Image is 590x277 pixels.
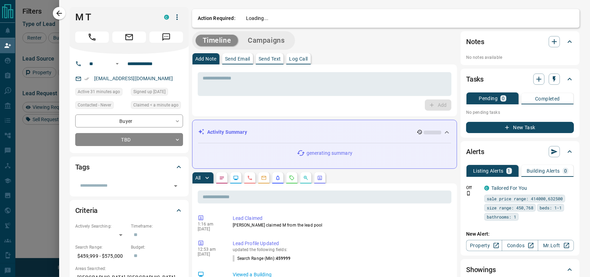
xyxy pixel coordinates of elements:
p: [PERSON_NAME] claimed M from the lead pool [233,222,449,228]
p: Actively Searching: [75,223,127,229]
p: [DATE] [198,227,222,231]
div: TBD [75,133,183,146]
p: Add Note [195,56,217,61]
p: Completed [535,96,560,101]
span: Contacted - Never [78,102,111,109]
h2: Alerts [466,146,484,157]
svg: Push Notification Only [466,191,471,196]
span: Active 31 minutes ago [78,88,120,95]
p: No pending tasks [466,107,574,118]
div: Buyer [75,115,183,127]
p: All [195,175,201,180]
p: 1:16 am [198,222,222,227]
span: Claimed < a minute ago [133,102,178,109]
span: Signed up [DATE] [133,88,166,95]
p: Pending [479,96,498,101]
a: Mr.Loft [538,240,574,251]
h2: Showings [466,264,496,275]
svg: Lead Browsing Activity [233,175,239,181]
p: Listing Alerts [473,168,504,173]
div: Criteria [75,202,183,219]
h2: Notes [466,36,484,47]
p: Budget: [131,244,183,250]
span: beds: 1-1 [540,204,562,211]
button: Open [171,181,181,191]
p: generating summary [307,150,352,157]
svg: Opportunities [303,175,309,181]
p: Activity Summary [207,129,247,136]
span: sale price range: 414000,632500 [487,195,563,202]
p: [DATE] [198,252,222,257]
p: Action Required: [198,15,236,22]
a: [EMAIL_ADDRESS][DOMAIN_NAME] [94,76,173,81]
span: Email [112,32,146,43]
p: Loading... [246,15,574,22]
p: Areas Searched: [75,265,183,272]
p: Timeframe: [131,223,183,229]
p: $459,999 - $575,000 [75,250,127,262]
div: Sun May 25 2025 [131,88,183,98]
div: Activity Summary [198,126,451,139]
div: Sat Aug 16 2025 [131,101,183,111]
p: Lead Claimed [233,215,449,222]
p: New Alert: [466,230,574,238]
p: 0 [502,96,505,101]
p: Search Range: [75,244,127,250]
p: Send Email [225,56,250,61]
p: Building Alerts [527,168,560,173]
p: No notes available [466,54,574,61]
p: 1 [508,168,511,173]
svg: Calls [247,175,253,181]
span: Call [75,32,109,43]
div: Tasks [466,71,574,88]
div: Tags [75,159,183,175]
svg: Emails [261,175,267,181]
h1: M T [75,12,154,23]
div: Alerts [466,143,574,160]
svg: Notes [219,175,225,181]
svg: Agent Actions [317,175,323,181]
h2: Tasks [466,74,484,85]
p: Search Range (Min) : [233,255,291,262]
div: Notes [466,33,574,50]
span: size range: 450,768 [487,204,533,211]
button: New Task [466,122,574,133]
span: 459999 [276,256,291,261]
p: updated the following fields: [233,247,449,252]
h2: Criteria [75,205,98,216]
a: Property [466,240,502,251]
svg: Listing Alerts [275,175,281,181]
span: bathrooms: 1 [487,213,516,220]
button: Timeline [196,35,238,46]
p: 0 [564,168,567,173]
div: condos.ca [484,186,489,191]
button: Open [113,60,121,68]
p: Send Text [259,56,281,61]
p: Lead Profile Updated [233,240,449,247]
a: Tailored For You [491,185,527,191]
svg: Requests [289,175,295,181]
p: Log Call [289,56,308,61]
p: 12:53 am [198,247,222,252]
span: Message [149,32,183,43]
div: Sat Aug 16 2025 [75,88,127,98]
svg: Email Verified [84,76,89,81]
button: Campaigns [241,35,292,46]
p: Off [466,185,480,191]
h2: Tags [75,161,90,173]
div: condos.ca [164,15,169,20]
a: Condos [502,240,538,251]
